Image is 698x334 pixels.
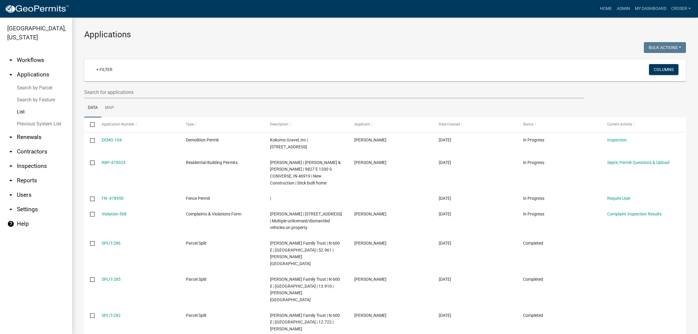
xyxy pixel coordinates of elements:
[96,117,180,132] datatable-header-cell: Application Number
[7,71,14,78] i: arrow_drop_up
[84,98,101,118] a: Data
[186,212,241,216] span: Complaints & Violations Form
[264,117,349,132] datatable-header-cell: Description
[7,148,14,155] i: arrow_drop_down
[91,64,117,75] a: + Filter
[439,212,451,216] span: 09/15/2025
[439,196,451,201] span: 09/15/2025
[607,196,631,201] a: Require User
[102,241,121,246] a: SPLIT-286
[186,138,219,142] span: Demolition Permit
[523,160,544,165] span: In Progress
[84,117,96,132] datatable-header-cell: Select
[669,3,693,14] a: croser
[439,160,451,165] span: 09/16/2025
[7,162,14,170] i: arrow_drop_down
[102,212,127,216] a: Violation-568
[607,160,669,165] a: Septic Permit Questions & Upload
[102,138,122,142] a: DEMO-104
[84,29,686,40] h3: Applications
[270,196,271,201] span: |
[102,160,125,165] a: RBP-479024
[354,212,386,216] span: Brooklyn Thomas
[7,220,14,227] i: help
[523,212,544,216] span: In Progress
[186,122,194,126] span: Type
[439,138,451,142] span: 09/17/2025
[523,122,533,126] span: Status
[270,138,308,149] span: Kokomo Gravel, Inc | 2930 E Paw Paw Pike
[180,117,264,132] datatable-header-cell: Type
[523,241,543,246] span: Completed
[84,86,584,98] input: Search for applications
[102,122,134,126] span: Application Number
[270,160,341,185] span: Curtis Zehr | Curtis & Brandi Zehr | 9827 E 1200 S CONVERSE, IN 46919 | New Construction | Stick ...
[101,98,118,118] a: Map
[349,117,433,132] datatable-header-cell: Applicant
[354,277,386,282] span: Greg
[439,313,451,318] span: 09/15/2025
[433,117,517,132] datatable-header-cell: Date Created
[102,277,121,282] a: SPLIT-285
[517,117,601,132] datatable-header-cell: Status
[649,64,678,75] button: Columns
[439,241,451,246] span: 09/15/2025
[186,241,207,246] span: Parcel Split
[601,117,686,132] datatable-header-cell: Current Activity
[632,3,669,14] a: My Dashboard
[7,206,14,213] i: arrow_drop_down
[270,212,342,230] span: Allen, Veronica J | 2464 W THIRD ST | Multiple unlicensed/dismantled vehicles on property.
[354,313,386,318] span: Greg
[523,138,544,142] span: In Progress
[354,241,386,246] span: Greg
[523,313,543,318] span: Completed
[186,196,210,201] span: Fence Permit
[270,122,288,126] span: Description
[523,277,543,282] span: Completed
[270,277,340,302] span: Grismore Family Trust | N 600 E | Richland | 13.910 | Gregory A. Metz
[102,313,121,318] a: SPLIT-282
[354,138,386,142] span: Mike Bowyer
[102,196,124,201] a: FN -478950
[439,277,451,282] span: 09/15/2025
[607,122,632,126] span: Current Activity
[270,241,340,266] span: Grismore Family Trust | N 600 E | Richland | 52.961 | Gregory A. Metz
[644,42,686,53] button: Bulk Actions
[354,160,386,165] span: Curtis Zehr
[614,3,632,14] a: Admin
[186,277,207,282] span: Parcel Split
[598,3,614,14] a: Home
[7,57,14,64] i: arrow_drop_down
[7,177,14,184] i: arrow_drop_down
[186,160,238,165] span: Residential Building Permits
[354,122,370,126] span: Applicant
[607,212,662,216] a: Complaint Inspection Results
[186,313,207,318] span: Parcel Split
[7,191,14,199] i: arrow_drop_down
[607,138,627,142] a: Inspection
[439,122,460,126] span: Date Created
[523,196,544,201] span: In Progress
[7,134,14,141] i: arrow_drop_down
